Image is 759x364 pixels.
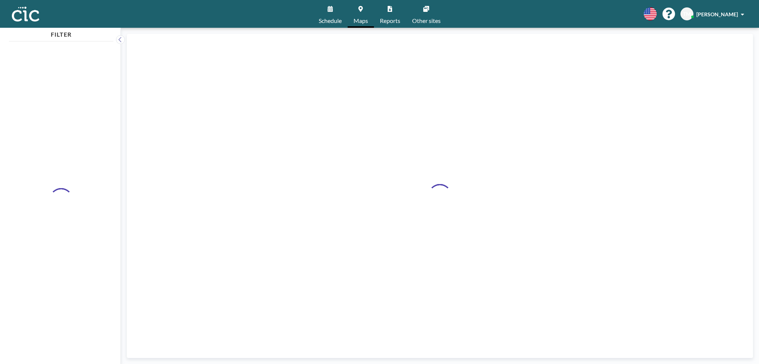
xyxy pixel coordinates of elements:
[412,18,441,24] span: Other sites
[683,11,691,17] span: TM
[380,18,400,24] span: Reports
[9,28,113,38] h4: FILTER
[319,18,342,24] span: Schedule
[12,7,39,21] img: organization-logo
[354,18,368,24] span: Maps
[696,11,738,17] span: [PERSON_NAME]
